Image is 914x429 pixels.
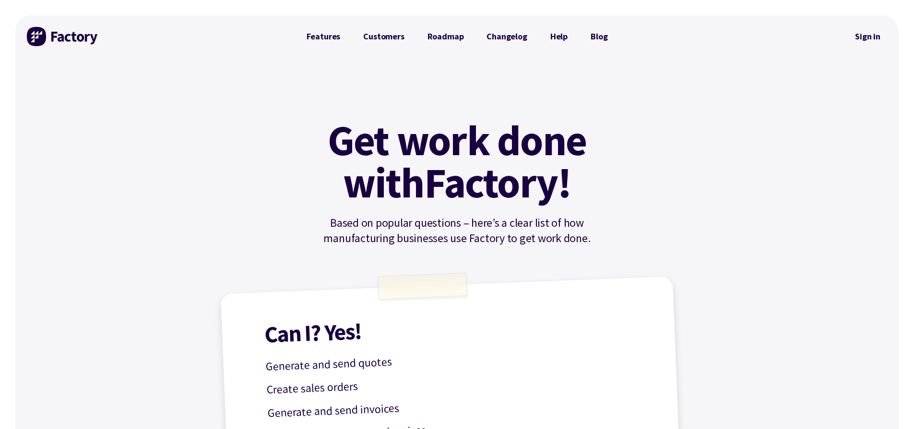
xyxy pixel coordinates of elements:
[295,27,352,46] a: Features
[313,119,601,204] h1: Get work done with
[475,27,538,46] a: Changelog
[264,308,647,346] h1: Can I? Yes!
[265,343,649,376] p: Generate and send quotes
[848,25,887,48] nav: Secondary Navigation
[579,27,619,46] a: Blog
[416,27,475,46] a: Roadmap
[295,27,619,46] nav: Primary Navigation
[295,215,619,246] p: Based on popular questions – here’s a clear list of how manufacturing businesses use Factory to g...
[848,25,887,48] a: Sign in
[267,389,651,423] p: Generate and send invoices
[352,27,415,46] a: Customers
[424,161,571,204] mark: Factory!
[266,366,650,399] p: Create sales orders
[27,27,99,46] img: Factory
[539,27,579,46] a: Help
